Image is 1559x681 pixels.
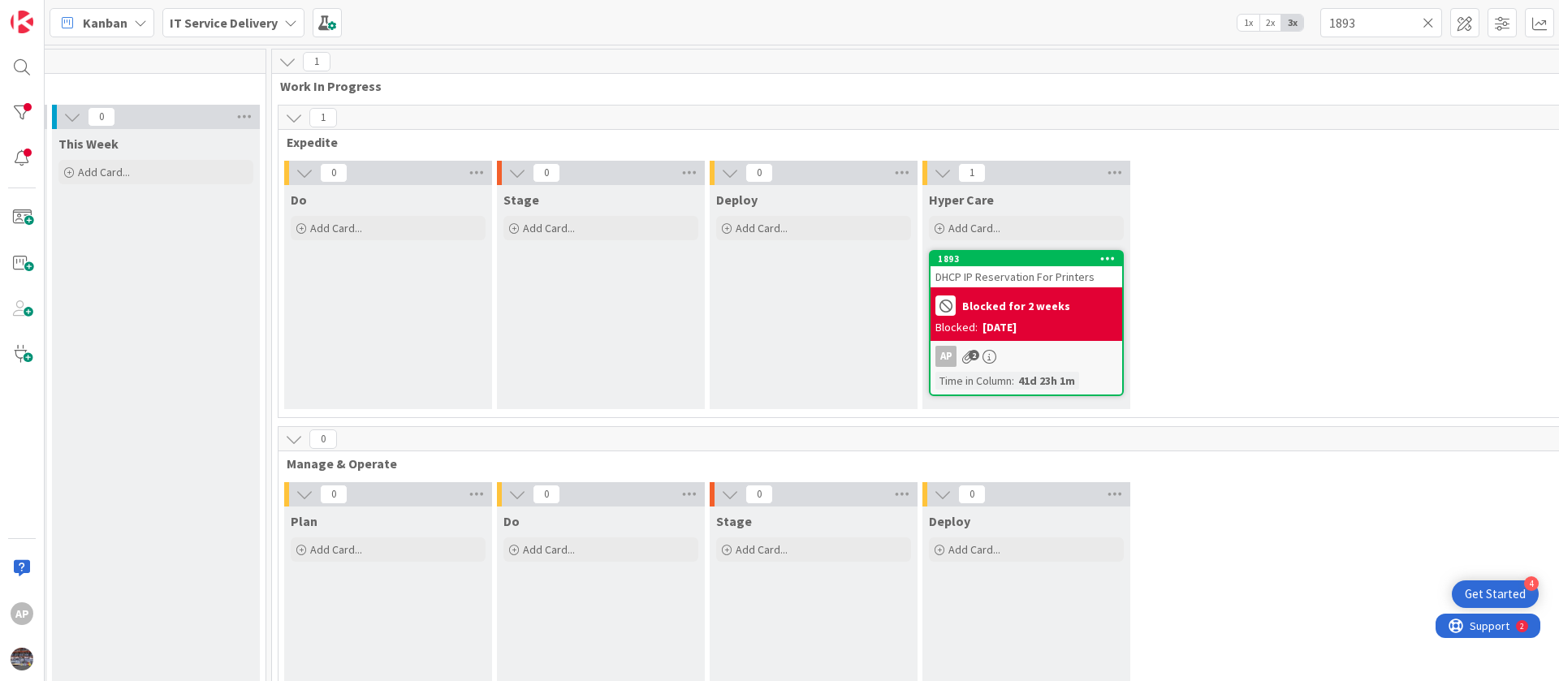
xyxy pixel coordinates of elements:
span: Add Card... [523,221,575,235]
div: AP [935,346,957,367]
span: Expedite [287,134,1541,150]
div: [DATE] [982,319,1017,336]
span: This Week [58,136,119,152]
span: Deploy [716,192,758,208]
span: Stage [503,192,539,208]
div: Time in Column [935,372,1012,390]
span: DHCP IP Reservation For Printers [935,269,1095,284]
span: Add Card... [310,221,362,235]
span: Do [503,513,520,529]
div: 1893 [938,253,1122,265]
div: Blocked: [935,319,978,336]
span: 0 [320,485,348,504]
span: 3x [1281,15,1303,31]
span: 0 [88,107,115,127]
span: Support [34,2,74,22]
span: Add Card... [78,165,130,179]
input: Quick Filter... [1320,8,1442,37]
img: avatar [11,648,33,670]
span: Stage [716,513,752,529]
div: 41d 23h 1m [1014,372,1079,390]
span: 0 [320,163,348,183]
b: Blocked for 2 weeks [962,300,1070,312]
span: Add Card... [736,221,788,235]
span: 0 [533,485,560,504]
span: 0 [745,163,773,183]
img: Visit kanbanzone.com [11,11,33,33]
span: Plan [291,513,317,529]
span: Hyper Care [929,192,994,208]
span: 0 [745,485,773,504]
span: Do [291,192,307,208]
span: Add Card... [948,542,1000,557]
span: 1x [1237,15,1259,31]
span: Manage & Operate [287,455,1541,472]
span: 0 [309,429,337,449]
div: AP [931,346,1122,367]
div: 4 [1524,576,1539,591]
span: Add Card... [948,221,1000,235]
span: 1 [309,108,337,127]
div: AP [11,602,33,625]
span: Kanban [83,13,127,32]
span: 2 [969,350,979,360]
div: Open Get Started checklist, remaining modules: 4 [1452,580,1539,608]
span: 2x [1259,15,1281,31]
div: 1893DHCP IP Reservation For Printers [931,252,1122,287]
span: Work In Progress [280,78,1548,94]
span: 0 [533,163,560,183]
span: 0 [958,485,986,504]
div: Get Started [1465,586,1526,602]
span: Deploy [929,513,970,529]
span: Add Card... [736,542,788,557]
span: Add Card... [523,542,575,557]
div: 1893 [931,252,1122,266]
span: Add Card... [310,542,362,557]
div: 2 [84,6,89,19]
span: : [1012,372,1014,390]
span: 1 [958,163,986,183]
span: 1 [303,52,330,71]
b: IT Service Delivery [170,15,278,31]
